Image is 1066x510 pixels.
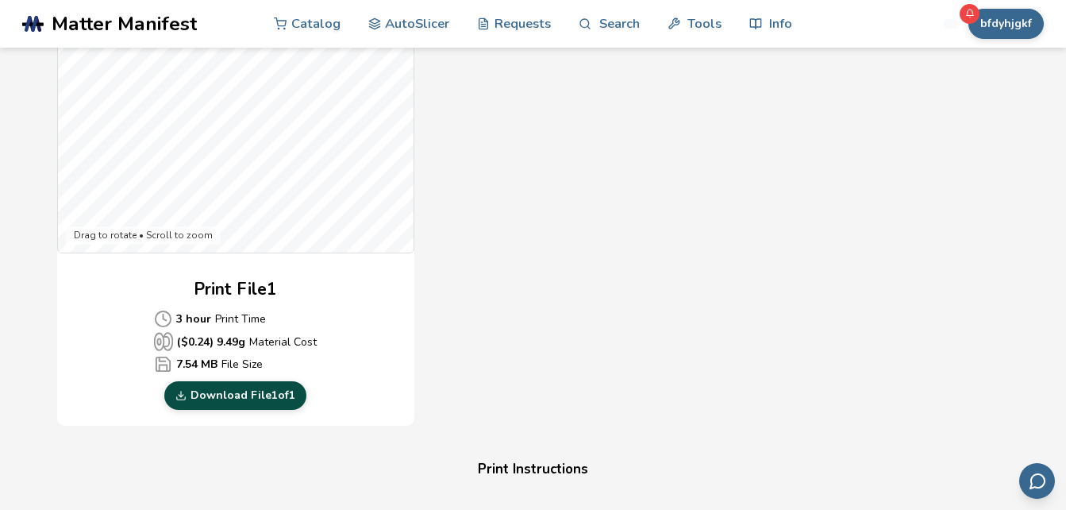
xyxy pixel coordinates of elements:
[52,13,197,35] span: Matter Manifest
[154,355,172,373] span: Average Cost
[66,226,221,245] div: Drag to rotate • Scroll to zoom
[154,355,317,373] p: File Size
[154,332,173,351] span: Average Cost
[177,334,245,350] b: ($ 0.24 ) 9.49 g
[154,310,317,328] p: Print Time
[232,458,835,482] h4: Print Instructions
[1019,463,1055,499] button: Send feedback via email
[176,356,217,373] b: 7.54 MB
[968,9,1044,39] button: bfdyhjgkf
[154,332,317,351] p: Material Cost
[176,311,211,327] b: 3 hour
[194,277,277,302] h2: Print File 1
[164,381,306,410] a: Download File1of1
[154,310,172,328] span: Average Cost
